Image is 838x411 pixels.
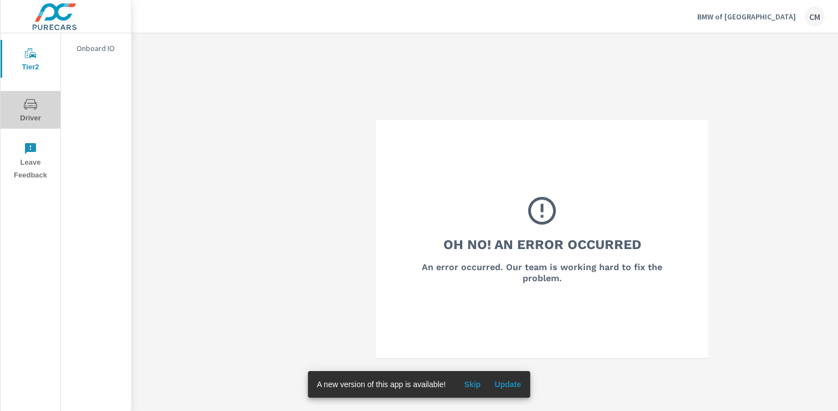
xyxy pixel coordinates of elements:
[459,379,486,389] span: Skip
[1,33,60,186] div: nav menu
[76,43,122,54] p: Onboard IO
[697,12,796,22] p: BMW of [GEOGRAPHIC_DATA]
[317,380,446,389] span: A new version of this app is available!
[4,47,57,74] span: Tier2
[805,7,825,27] div: CM
[494,379,521,389] span: Update
[4,142,57,182] span: Leave Feedback
[443,235,641,254] h3: Oh No! An Error Occurred
[4,98,57,125] span: Driver
[490,376,525,393] button: Update
[61,40,131,57] div: Onboard IO
[406,262,678,284] h6: An error occurred. Our team is working hard to fix the problem.
[454,376,490,393] button: Skip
